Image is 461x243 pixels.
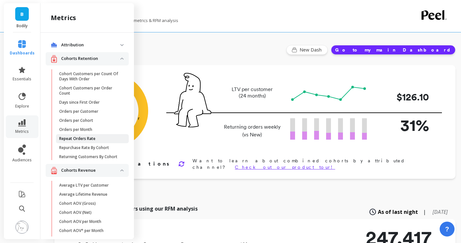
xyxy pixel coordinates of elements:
[20,10,24,18] span: B
[59,228,104,233] p: Cohort AOV* per Month
[59,210,92,215] p: Cohort AOV (Net)
[120,169,124,171] img: down caret icon
[78,228,298,238] h2: RFM Segments
[59,136,95,141] p: Repeat Orders Rate
[59,71,121,82] p: Cohort Customers per Count Of Days With Order
[377,113,429,137] p: 31%
[59,154,117,159] p: Returning Customers By Cohort
[61,55,120,62] p: Cohorts Retention
[10,51,35,56] span: dashboards
[378,208,418,216] span: As of last night
[222,86,282,99] p: LTV per customer (24 months)
[174,73,211,127] img: pal seatted on line
[12,157,32,163] span: audiences
[433,208,448,215] span: [DATE]
[59,201,96,206] p: Cohort AOV (Gross)
[16,221,28,234] img: profile picture
[51,13,76,22] h2: metrics
[59,145,109,150] p: Repurchase Rate By Cohort
[120,58,124,60] img: down caret icon
[300,47,324,53] span: New Dash
[235,165,335,170] a: Check out our product tour!
[13,76,31,82] span: essentials
[61,167,120,174] p: Cohorts Revenue
[445,225,449,234] span: ?
[59,127,92,132] p: Orders per Month
[59,183,109,188] p: Average LTV per Customer
[59,118,93,123] p: Orders per Cohort
[192,157,435,170] p: Want to learn about combined cohorts by attributed channel?
[440,222,455,237] button: ?
[423,208,426,216] span: |
[286,45,328,55] button: New Dash
[222,123,282,139] p: Returning orders weekly (vs New)
[59,219,101,224] p: Cohort AOV per Month
[15,129,29,134] span: metrics
[59,192,107,197] p: Average Lifetime Revenue
[61,42,120,48] p: Attribution
[59,100,100,105] p: Days since First Order
[15,104,29,109] span: explore
[51,167,57,175] img: navigation item icon
[331,45,456,55] button: Go to my main Dashboard
[51,42,57,48] img: navigation item icon
[10,23,34,29] p: Bodily
[51,55,57,63] img: navigation item icon
[377,90,429,104] p: $126.10
[120,44,124,46] img: down caret icon
[59,109,98,114] p: Orders per Customer
[59,86,121,96] p: Cohort Customers per Order Count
